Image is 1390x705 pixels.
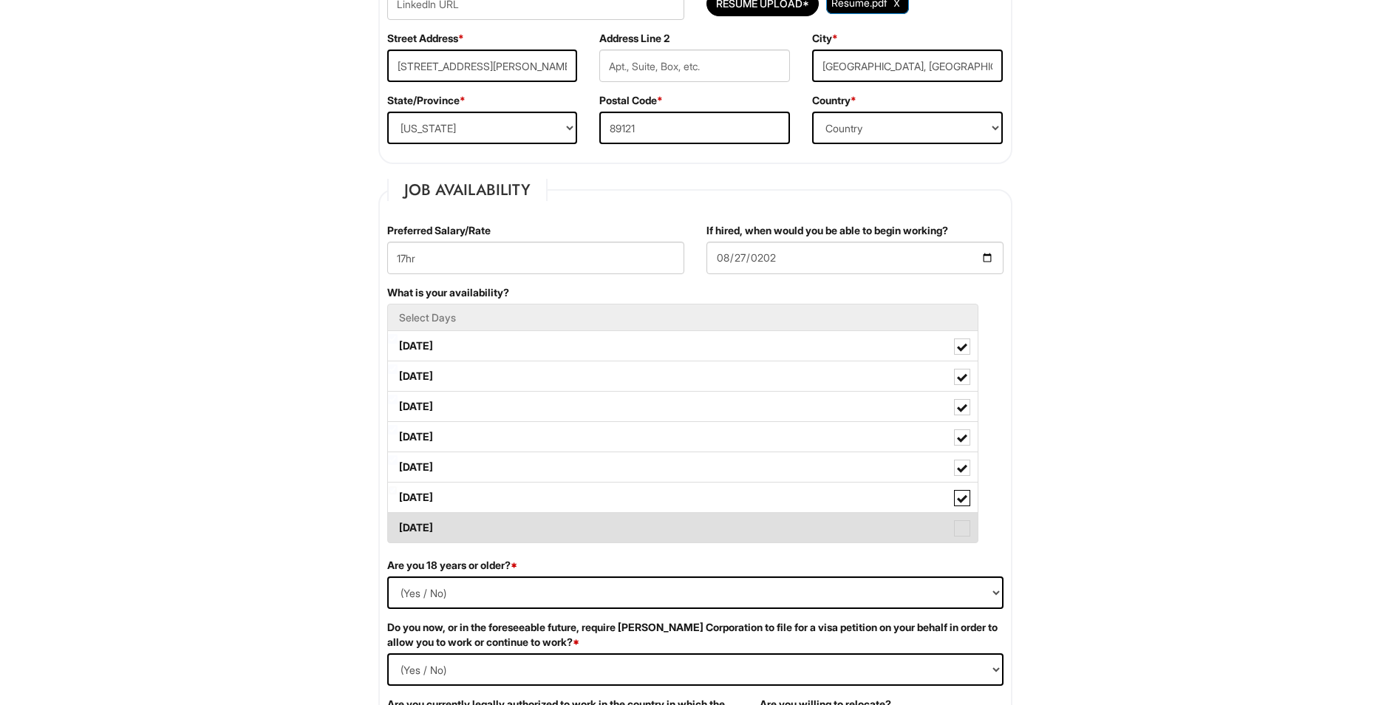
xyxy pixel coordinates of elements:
[388,452,978,482] label: [DATE]
[599,31,670,46] label: Address Line 2
[399,312,967,323] h5: Select Days
[387,285,509,300] label: What is your availability?
[812,93,856,108] label: Country
[599,112,790,144] input: Postal Code
[387,653,1004,686] select: (Yes / No)
[387,620,1004,650] label: Do you now, or in the foreseeable future, require [PERSON_NAME] Corporation to file for a visa pe...
[812,50,1003,82] input: City
[706,223,948,238] label: If hired, when would you be able to begin working?
[387,93,466,108] label: State/Province
[387,223,491,238] label: Preferred Salary/Rate
[387,179,548,201] legend: Job Availability
[388,483,978,512] label: [DATE]
[387,558,517,573] label: Are you 18 years or older?
[387,576,1004,609] select: (Yes / No)
[388,361,978,391] label: [DATE]
[388,392,978,421] label: [DATE]
[599,50,790,82] input: Apt., Suite, Box, etc.
[387,242,684,274] input: Preferred Salary/Rate
[388,422,978,452] label: [DATE]
[388,513,978,542] label: [DATE]
[387,31,464,46] label: Street Address
[387,112,578,144] select: State/Province
[387,50,578,82] input: Street Address
[388,331,978,361] label: [DATE]
[812,112,1003,144] select: Country
[812,31,838,46] label: City
[599,93,663,108] label: Postal Code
